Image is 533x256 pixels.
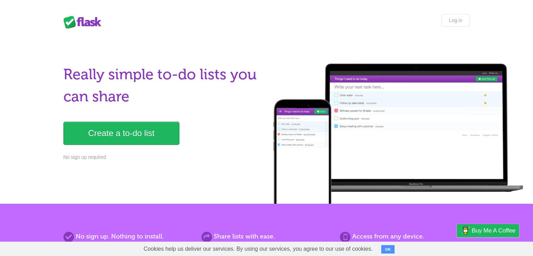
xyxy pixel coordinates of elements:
h2: Share lists with ease. [201,232,331,241]
button: OK [381,245,395,254]
div: Flask Lists [63,16,105,28]
a: Buy me a coffee [457,224,519,237]
h2: No sign up. Nothing to install. [63,232,193,241]
a: Create a to-do list [63,122,179,145]
p: No sign up required [63,154,262,161]
img: Buy me a coffee [460,224,470,236]
h2: Access from any device. [340,232,470,241]
span: Buy me a coffee [472,224,515,237]
span: Cookies help us deliver our services. By using our services, you agree to our use of cookies. [137,242,380,256]
a: Log in [442,14,470,27]
h1: Really simple to-do lists you can share [63,63,262,108]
